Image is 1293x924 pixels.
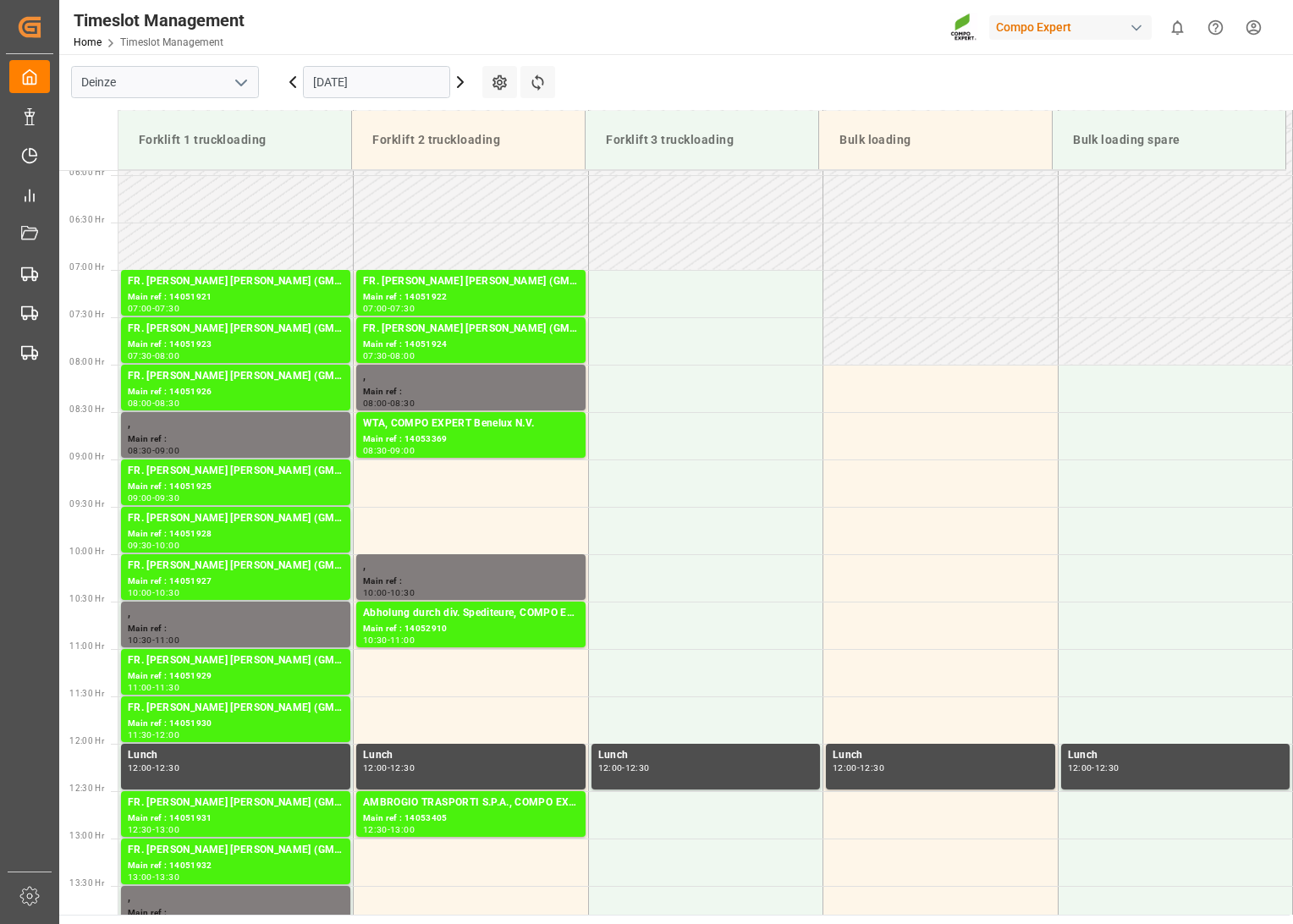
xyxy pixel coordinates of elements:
[989,15,1152,40] div: Compo Expert
[128,494,152,502] div: 09:00
[363,622,579,636] div: Main ref : 14052910
[69,689,104,698] span: 11:30 Hr
[69,831,104,840] span: 13:00 Hr
[366,124,571,156] div: Forklift 2 truckloading
[598,747,814,764] div: Lunch
[69,215,104,224] span: 06:30 Hr
[155,542,179,549] div: 10:00
[128,684,152,691] div: 11:00
[132,124,338,156] div: Forklift 1 truckloading
[390,826,415,833] div: 13:00
[128,669,344,684] div: Main ref : 14051929
[363,415,579,432] div: WTA, COMPO EXPERT Benelux N.V.
[363,575,579,589] div: Main ref :
[128,305,152,312] div: 07:00
[363,432,579,447] div: Main ref : 14053369
[69,262,104,272] span: 07:00 Hr
[128,826,152,833] div: 12:30
[128,811,344,826] div: Main ref : 14051931
[363,747,579,764] div: Lunch
[128,700,344,717] div: FR. [PERSON_NAME] [PERSON_NAME] (GMBH & CO.) KG, COMPO EXPERT Benelux N.V.
[363,321,579,338] div: FR. [PERSON_NAME] [PERSON_NAME] (GMBH & CO.) KG, COMPO EXPERT Benelux N.V.
[152,826,155,833] div: -
[128,589,152,597] div: 10:00
[363,290,579,305] div: Main ref : 14051922
[128,842,344,859] div: FR. [PERSON_NAME] [PERSON_NAME] (GMBH & CO.) KG, COMPO EXPERT Benelux N.V.
[69,499,104,509] span: 09:30 Hr
[152,494,155,502] div: -
[69,404,104,414] span: 08:30 Hr
[128,352,152,360] div: 07:30
[128,747,344,764] div: Lunch
[363,589,388,597] div: 10:00
[128,795,344,811] div: FR. [PERSON_NAME] [PERSON_NAME] (GMBH & CO.) KG, COMPO EXPERT Benelux N.V.
[128,385,344,399] div: Main ref : 14051926
[69,310,104,319] span: 07:30 Hr
[388,399,390,407] div: -
[152,305,155,312] div: -
[128,368,344,385] div: FR. [PERSON_NAME] [PERSON_NAME] (GMBH & CO.) KG, COMPO EXPERT Benelux N.V.
[363,385,579,399] div: Main ref :
[363,399,388,407] div: 08:00
[363,826,388,833] div: 12:30
[363,352,388,360] div: 07:30
[128,399,152,407] div: 08:00
[71,66,259,98] input: Type to search/select
[128,480,344,494] div: Main ref : 14051925
[152,636,155,644] div: -
[363,764,388,772] div: 12:00
[388,589,390,597] div: -
[388,826,390,833] div: -
[390,399,415,407] div: 08:30
[950,13,977,42] img: Screenshot%202023-09-29%20at%2010.02.21.png_1712312052.png
[128,764,152,772] div: 12:00
[833,747,1048,764] div: Lunch
[155,684,179,691] div: 11:30
[363,368,579,385] div: ,
[833,764,857,772] div: 12:00
[363,305,388,312] div: 07:00
[128,415,344,432] div: ,
[128,321,344,338] div: FR. [PERSON_NAME] [PERSON_NAME] (GMBH & CO.) KG, COMPO EXPERT Benelux N.V.
[363,558,579,575] div: ,
[1066,124,1272,156] div: Bulk loading spare
[128,558,344,575] div: FR. [PERSON_NAME] [PERSON_NAME] (GMBH & CO.) KG, COMPO EXPERT Benelux N.V.
[69,736,104,745] span: 12:00 Hr
[69,641,104,651] span: 11:00 Hr
[155,826,179,833] div: 13:00
[69,784,104,793] span: 12:30 Hr
[152,873,155,881] div: -
[388,352,390,360] div: -
[152,352,155,360] div: -
[128,652,344,669] div: FR. [PERSON_NAME] [PERSON_NAME] (GMBH & CO.) KG, COMPO EXPERT Benelux N.V.
[390,305,415,312] div: 07:30
[388,447,390,454] div: -
[128,510,344,527] div: FR. [PERSON_NAME] [PERSON_NAME] (GMBH & CO.) KG, COMPO EXPERT Benelux N.V.
[128,575,344,589] div: Main ref : 14051927
[128,447,152,454] div: 08:30
[390,764,415,772] div: 12:30
[390,352,415,360] div: 08:00
[860,764,884,772] div: 12:30
[1095,764,1120,772] div: 12:30
[1197,8,1235,47] button: Help Center
[1068,764,1092,772] div: 12:00
[390,447,415,454] div: 09:00
[833,124,1038,156] div: Bulk loading
[155,399,179,407] div: 08:30
[155,447,179,454] div: 09:00
[598,764,623,772] div: 12:00
[363,811,579,826] div: Main ref : 14053405
[388,636,390,644] div: -
[155,636,179,644] div: 11:00
[128,338,344,352] div: Main ref : 14051923
[128,731,152,739] div: 11:30
[388,305,390,312] div: -
[155,764,179,772] div: 12:30
[74,8,245,33] div: Timeslot Management
[152,764,155,772] div: -
[155,873,179,881] div: 13:30
[69,594,104,603] span: 10:30 Hr
[1158,8,1197,47] button: show 0 new notifications
[128,542,152,549] div: 09:30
